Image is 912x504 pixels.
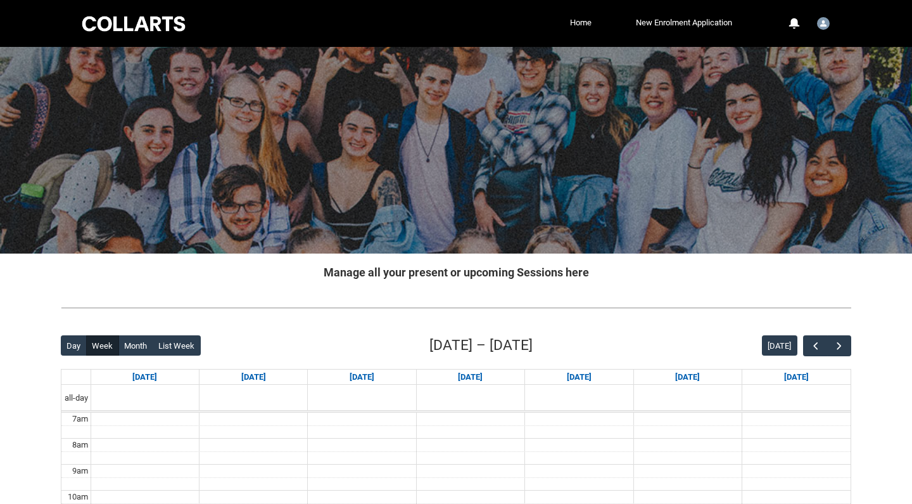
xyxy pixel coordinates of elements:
img: Student.amarsh.20253267 [817,17,830,30]
button: Next Week [827,335,851,356]
a: Go to September 20, 2025 [782,370,811,385]
div: 9am [70,465,91,477]
img: REDU_GREY_LINE [61,301,851,314]
a: Home [567,13,595,32]
a: Go to September 15, 2025 [239,370,269,385]
button: List Week [153,335,201,356]
div: 7am [70,413,91,425]
h2: Manage all your present or upcoming Sessions here [61,264,851,281]
button: Week [86,335,119,356]
a: Go to September 18, 2025 [564,370,594,385]
a: Go to September 14, 2025 [130,370,160,385]
a: Go to September 16, 2025 [347,370,377,385]
a: Go to September 19, 2025 [673,370,702,385]
button: Month [118,335,153,356]
a: New Enrolment Application [633,13,735,32]
a: Go to September 17, 2025 [455,370,485,385]
button: Previous Week [803,335,827,356]
button: Day [61,335,87,356]
button: [DATE] [762,335,797,356]
h2: [DATE] – [DATE] [429,335,533,356]
div: 10am [65,491,91,503]
div: 8am [70,439,91,451]
button: User Profile Student.amarsh.20253267 [814,12,833,32]
span: all-day [62,392,91,404]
